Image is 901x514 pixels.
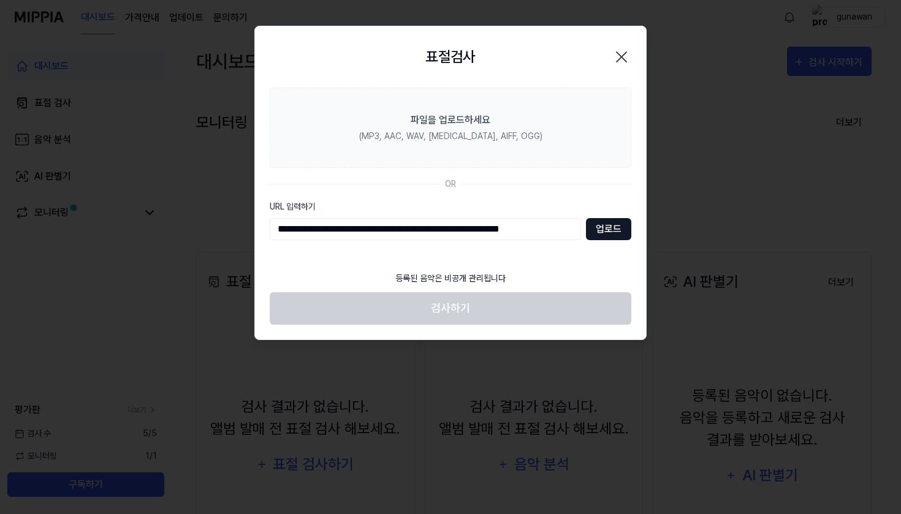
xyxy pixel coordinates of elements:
[445,178,456,191] div: OR
[388,265,513,292] div: 등록된 음악은 비공개 관리됩니다
[425,46,476,68] h2: 표절검사
[411,113,490,127] div: 파일을 업로드하세요
[270,200,631,213] label: URL 입력하기
[359,130,542,143] div: (MP3, AAC, WAV, [MEDICAL_DATA], AIFF, OGG)
[586,218,631,240] button: 업로드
